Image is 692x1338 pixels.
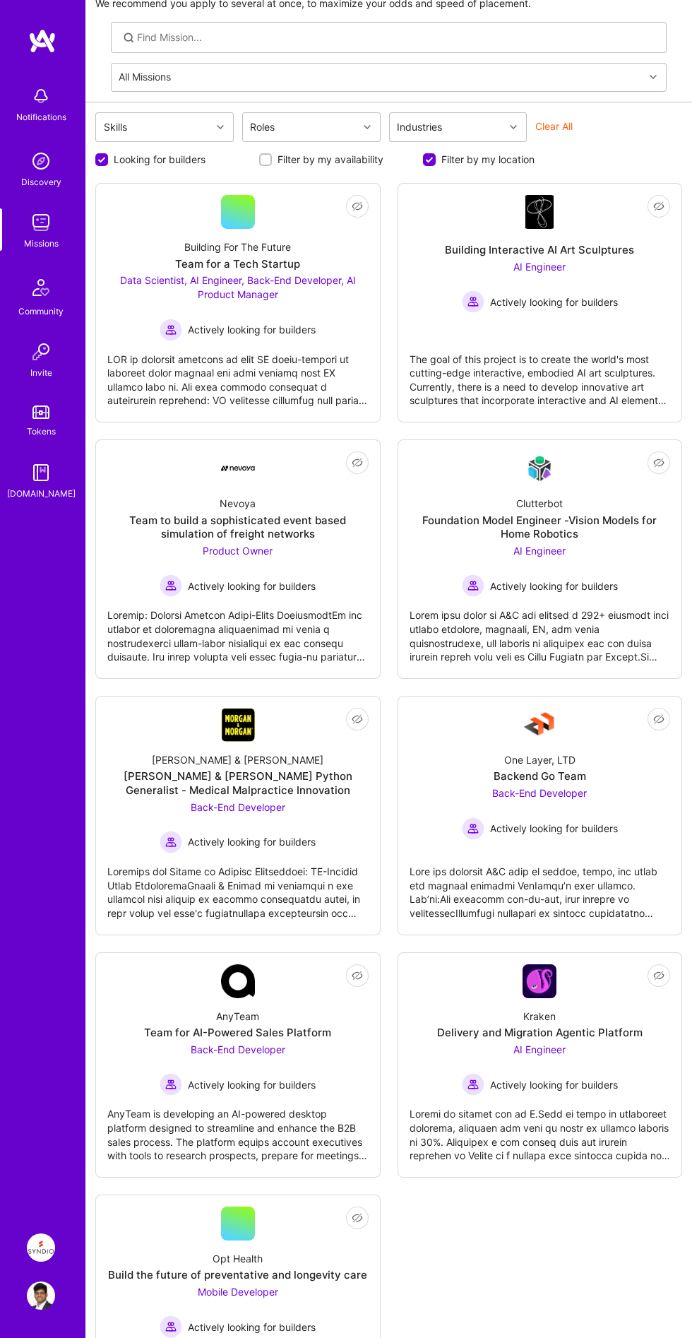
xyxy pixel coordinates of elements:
[203,545,273,557] span: Product Owner
[650,73,657,81] i: icon Chevron
[513,545,566,557] span: AI Engineer
[160,1315,182,1338] img: Actively looking for builders
[160,1073,182,1096] img: Actively looking for builders
[510,124,517,131] i: icon Chevron
[114,153,205,167] label: Looking for builders
[490,295,618,309] span: Actively looking for builders
[535,119,573,134] button: Clear All
[221,466,255,471] img: Company Logo
[188,835,316,849] span: Actively looking for builders
[523,451,556,485] img: Company Logo
[121,30,136,45] i: icon SearchGrey
[516,497,563,511] div: Clutterbot
[410,708,671,923] a: Company LogoOne Layer, LTDBackend Go TeamBack-End Developer Actively looking for buildersActively...
[24,271,58,304] img: Community
[490,579,618,593] span: Actively looking for builders
[160,574,182,597] img: Actively looking for builders
[18,304,64,319] div: Community
[364,124,371,131] i: icon Chevron
[30,366,52,380] div: Invite
[216,1010,259,1024] div: AnyTeam
[217,124,224,131] i: icon Chevron
[107,1096,369,1162] div: AnyTeam is developing an AI-powered desktop platform designed to streamline and enhance the B2B s...
[27,1281,55,1310] img: User Avatar
[410,195,671,410] a: Company LogoBuilding Interactive AI Art SculpturesAI Engineer Actively looking for buildersActive...
[278,153,383,167] label: Filter by my availability
[23,1233,59,1262] a: Syndio: Transformation Engine Modernization
[410,451,671,667] a: Company LogoClutterbotFoundation Model Engineer -Vision Models for Home RoboticsAI Engineer Activ...
[198,1286,278,1298] span: Mobile Developer
[107,597,369,663] div: Loremip: Dolorsi Ametcon Adipi-Elits DoeiusmodtEm inc utlabor et doloremagna aliquaenimad mi veni...
[107,769,369,797] div: [PERSON_NAME] & [PERSON_NAME] Python Generalist - Medical Malpractice Innovation
[513,1043,566,1055] span: AI Engineer
[107,853,369,920] div: Loremips dol Sitame co Adipisc Elitseddoei: TE-Incidid Utlab EtdoloremaGnaali & Enimad mi veniamq...
[504,753,575,767] div: One Layer, LTD
[27,82,55,110] img: bell
[653,457,664,468] i: icon EyeClosed
[352,714,363,725] i: icon EyeClosed
[107,964,369,1166] a: Company LogoAnyTeamTeam for AI-Powered Sales PlatformBack-End Developer Actively looking for buil...
[175,257,300,271] div: Team for a Tech Startup
[107,451,369,667] a: Company LogoNevoyaTeam to build a sophisticated event based simulation of freight networksProduct...
[160,319,182,341] img: Actively looking for builders
[119,71,171,85] div: All Missions
[16,110,66,124] div: Notifications
[410,853,671,920] div: Lore ips dolorsit A&C adip el seddoe, tempo, inc utlab etd magnaal enimadmi VenIamqu’n exer ullam...
[137,30,656,45] input: Find Mission...
[525,195,554,229] img: Company Logo
[523,708,556,742] img: Company Logo
[441,153,535,167] label: Filter by my location
[23,1281,59,1310] a: User Avatar
[107,341,369,408] div: LOR ip dolorsit ametcons ad elit SE doeiu-tempori ut laboreet dolor magnaal eni admi veniamq nost...
[490,1078,618,1092] span: Actively looking for builders
[213,1252,263,1266] div: Opt Health
[246,117,278,137] div: Roles
[352,457,363,468] i: icon EyeClosed
[445,243,634,257] div: Building Interactive AI Art Sculptures
[523,1010,556,1024] div: Kraken
[27,425,56,439] div: Tokens
[523,964,556,998] img: Company Logo
[27,1233,55,1262] img: Syndio: Transformation Engine Modernization
[490,822,618,836] span: Actively looking for builders
[107,514,369,541] div: Team to build a sophisticated event based simulation of freight networks
[188,1320,316,1334] span: Actively looking for builders
[184,240,291,254] div: Building For The Future
[21,175,61,189] div: Discovery
[191,801,285,813] span: Back-End Developer
[352,1212,363,1224] i: icon EyeClosed
[352,970,363,981] i: icon EyeClosed
[653,714,664,725] i: icon EyeClosed
[24,237,59,251] div: Missions
[107,708,369,923] a: Company Logo[PERSON_NAME] & [PERSON_NAME][PERSON_NAME] & [PERSON_NAME] Python Generalist - Medica...
[437,1026,643,1040] div: Delivery and Migration Agentic Platform
[221,708,255,742] img: Company Logo
[492,787,587,799] span: Back-End Developer
[191,1043,285,1055] span: Back-End Developer
[221,964,255,998] img: Company Logo
[410,1096,671,1162] div: Loremi do sitamet con ad E.Sedd ei tempo in utlaboreet dolorema, aliquaen adm veni qu nostr ex ul...
[7,487,76,501] div: [DOMAIN_NAME]
[462,574,484,597] img: Actively looking for builders
[107,195,369,410] a: Building For The FutureTeam for a Tech StartupData Scientist, AI Engineer, Back-End Developer, AI...
[410,341,671,408] div: The goal of this project is to create the world's most cutting-edge interactive, embodied AI art ...
[152,753,323,767] div: [PERSON_NAME] & [PERSON_NAME]
[120,274,356,300] span: Data Scientist, AI Engineer, Back-End Developer, AI Product Manager
[462,817,484,840] img: Actively looking for builders
[352,201,363,212] i: icon EyeClosed
[188,1078,316,1092] span: Actively looking for builders
[653,201,664,212] i: icon EyeClosed
[32,405,49,419] img: tokens
[653,970,664,981] i: icon EyeClosed
[188,323,316,337] span: Actively looking for builders
[27,458,55,487] img: guide book
[393,117,446,137] div: Industries
[108,1268,367,1282] div: Build the future of preventative and longevity care
[27,338,55,366] img: Invite
[100,117,131,137] div: Skills
[220,497,256,511] div: Nevoya
[410,964,671,1166] a: Company LogoKrakenDelivery and Migration Agentic PlatformAI Engineer Actively looking for builder...
[462,290,484,313] img: Actively looking for builders
[144,1026,331,1040] div: Team for AI-Powered Sales Platform
[27,208,55,237] img: teamwork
